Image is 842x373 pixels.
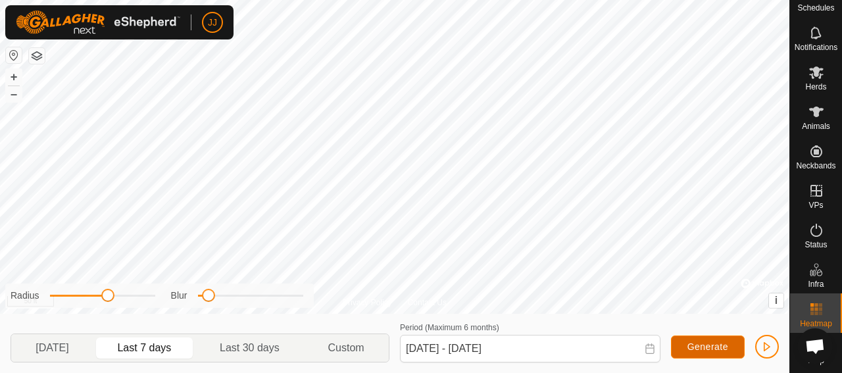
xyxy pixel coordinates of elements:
[117,340,171,356] span: Last 7 days
[408,297,447,309] a: Contact Us
[687,341,728,352] span: Generate
[220,340,280,356] span: Last 30 days
[328,340,364,356] span: Custom
[671,336,745,359] button: Generate
[797,4,834,12] span: Schedules
[802,122,830,130] span: Animals
[805,241,827,249] span: Status
[36,340,68,356] span: [DATE]
[805,83,826,91] span: Herds
[11,289,39,303] label: Radius
[796,162,835,170] span: Neckbands
[6,69,22,85] button: +
[343,297,392,309] a: Privacy Policy
[795,43,837,51] span: Notifications
[790,333,842,370] a: Help
[775,295,778,306] span: i
[6,47,22,63] button: Reset Map
[808,280,824,288] span: Infra
[808,357,824,364] span: Help
[400,323,499,332] label: Period (Maximum 6 months)
[797,328,833,364] div: Open chat
[769,293,783,308] button: i
[16,11,180,34] img: Gallagher Logo
[208,16,217,30] span: JJ
[6,86,22,102] button: –
[800,320,832,328] span: Heatmap
[808,201,823,209] span: VPs
[29,48,45,64] button: Map Layers
[171,289,187,303] label: Blur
